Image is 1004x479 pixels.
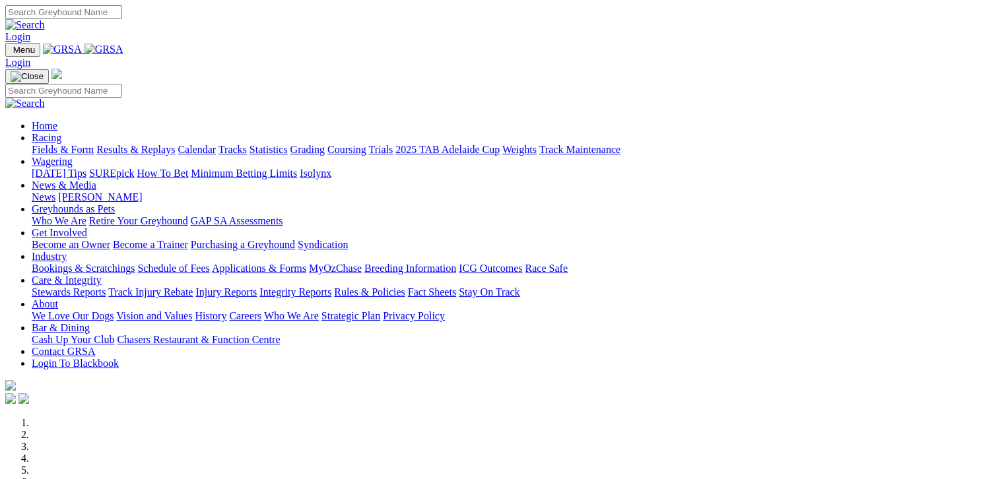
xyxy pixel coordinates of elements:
a: Become a Trainer [113,239,188,250]
a: Racing [32,132,61,143]
div: Care & Integrity [32,286,999,298]
a: Weights [502,144,537,155]
a: Integrity Reports [259,286,331,298]
a: Track Maintenance [539,144,620,155]
a: Rules & Policies [334,286,405,298]
a: Coursing [327,144,366,155]
a: GAP SA Assessments [191,215,283,226]
a: Login [5,57,30,68]
div: Bar & Dining [32,334,999,346]
a: Bar & Dining [32,322,90,333]
input: Search [5,84,122,98]
a: Statistics [250,144,288,155]
img: GRSA [43,44,82,55]
a: Privacy Policy [383,310,445,321]
a: Breeding Information [364,263,456,274]
a: Home [32,120,57,131]
a: Grading [290,144,325,155]
img: Close [11,71,44,82]
div: News & Media [32,191,999,203]
a: Purchasing a Greyhound [191,239,295,250]
img: Search [5,19,45,31]
a: Who We Are [264,310,319,321]
a: Isolynx [300,168,331,179]
a: Bookings & Scratchings [32,263,135,274]
a: 2025 TAB Adelaide Cup [395,144,500,155]
a: Strategic Plan [321,310,380,321]
a: Stay On Track [459,286,519,298]
a: Race Safe [525,263,567,274]
button: Toggle navigation [5,43,40,57]
a: Trials [368,144,393,155]
a: Care & Integrity [32,274,102,286]
a: MyOzChase [309,263,362,274]
a: [PERSON_NAME] [58,191,142,203]
div: Racing [32,144,999,156]
a: Applications & Forms [212,263,306,274]
a: Track Injury Rebate [108,286,193,298]
div: Greyhounds as Pets [32,215,999,227]
a: Contact GRSA [32,346,95,357]
button: Toggle navigation [5,69,49,84]
a: News & Media [32,179,96,191]
a: Minimum Betting Limits [191,168,297,179]
div: Industry [32,263,999,274]
a: Results & Replays [96,144,175,155]
a: We Love Our Dogs [32,310,114,321]
a: Vision and Values [116,310,192,321]
a: History [195,310,226,321]
a: Stewards Reports [32,286,106,298]
img: twitter.svg [18,393,29,404]
a: SUREpick [89,168,134,179]
img: logo-grsa-white.png [5,380,16,391]
a: Careers [229,310,261,321]
div: Get Involved [32,239,999,251]
div: Wagering [32,168,999,179]
a: Cash Up Your Club [32,334,114,345]
a: Calendar [178,144,216,155]
div: About [32,310,999,322]
a: Retire Your Greyhound [89,215,188,226]
a: Get Involved [32,227,87,238]
img: Search [5,98,45,110]
a: Industry [32,251,67,262]
a: Who We Are [32,215,86,226]
a: Fact Sheets [408,286,456,298]
img: facebook.svg [5,393,16,404]
a: Fields & Form [32,144,94,155]
span: Menu [13,45,35,55]
a: Login [5,31,30,42]
a: Become an Owner [32,239,110,250]
a: Chasers Restaurant & Function Centre [117,334,280,345]
a: ICG Outcomes [459,263,522,274]
a: Login To Blackbook [32,358,119,369]
img: GRSA [84,44,123,55]
a: Tracks [218,144,247,155]
a: News [32,191,55,203]
a: [DATE] Tips [32,168,86,179]
a: Syndication [298,239,348,250]
a: Wagering [32,156,73,167]
img: logo-grsa-white.png [51,69,62,79]
a: Schedule of Fees [137,263,209,274]
a: About [32,298,58,309]
a: Injury Reports [195,286,257,298]
a: How To Bet [137,168,189,179]
a: Greyhounds as Pets [32,203,115,214]
input: Search [5,5,122,19]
